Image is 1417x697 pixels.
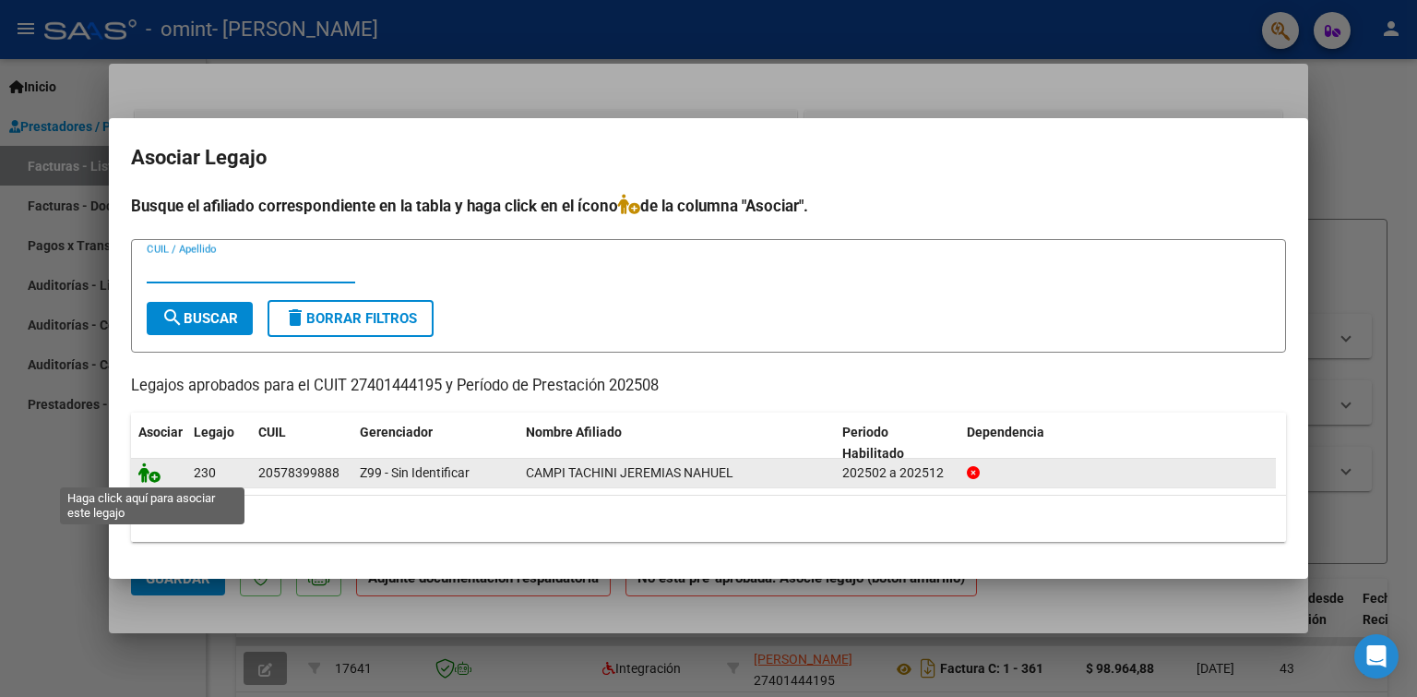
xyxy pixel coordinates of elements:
[131,140,1286,175] h2: Asociar Legajo
[526,425,622,439] span: Nombre Afiliado
[161,306,184,329] mat-icon: search
[147,302,253,335] button: Buscar
[842,463,952,484] div: 202502 a 202512
[518,413,835,474] datatable-header-cell: Nombre Afiliado
[161,310,238,327] span: Buscar
[268,300,434,337] button: Borrar Filtros
[967,425,1044,439] span: Dependencia
[258,425,286,439] span: CUIL
[194,425,234,439] span: Legajo
[526,465,733,480] span: CAMPI TACHINI JEREMIAS NAHUEL
[131,413,186,474] datatable-header-cell: Asociar
[284,306,306,329] mat-icon: delete
[842,425,904,461] span: Periodo Habilitado
[131,496,1286,542] div: 1 registros
[251,413,352,474] datatable-header-cell: CUIL
[258,463,339,484] div: 20578399888
[835,413,959,474] datatable-header-cell: Periodo Habilitado
[360,425,433,439] span: Gerenciador
[194,465,216,480] span: 230
[352,413,518,474] datatable-header-cell: Gerenciador
[186,413,251,474] datatable-header-cell: Legajo
[1354,634,1399,679] div: Open Intercom Messenger
[138,425,183,439] span: Asociar
[131,375,1286,398] p: Legajos aprobados para el CUIT 27401444195 y Período de Prestación 202508
[284,310,417,327] span: Borrar Filtros
[360,465,470,480] span: Z99 - Sin Identificar
[959,413,1276,474] datatable-header-cell: Dependencia
[131,194,1286,218] h4: Busque el afiliado correspondiente en la tabla y haga click en el ícono de la columna "Asociar".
